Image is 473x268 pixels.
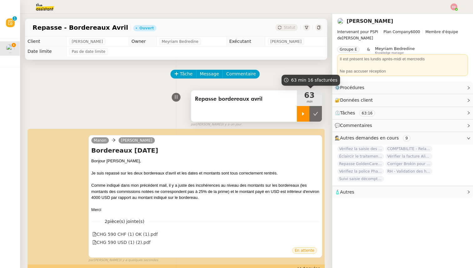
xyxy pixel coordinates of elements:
[347,18,393,24] a: [PERSON_NAME]
[191,122,196,127] span: par
[25,47,67,57] td: Date limite
[120,258,158,263] span: il y a quelques secondes
[335,123,375,128] span: 💬
[195,94,293,104] span: Repasse bordereaux avril
[340,190,354,195] span: Autres
[335,97,375,104] span: 🔐
[226,70,256,78] span: Commentaire
[129,37,157,47] td: Owner
[91,138,109,143] a: Manon
[89,258,94,263] span: par
[200,70,219,78] span: Message
[340,56,465,62] div: Il est présent les lundis après-midi et mercredis
[222,70,260,78] button: Commentaire
[410,30,420,34] span: 6000
[170,70,196,78] button: Tâche
[450,3,457,10] img: svg
[337,176,384,182] span: Suivi saisie décomptes non-confiés Ecohub - septembre 2025
[180,70,193,78] span: Tâche
[335,110,380,115] span: ⏲️
[332,132,473,144] div: 🕵️Autres demandes en cours 9
[100,218,149,225] span: 2
[335,190,354,195] span: 🧴
[25,37,67,47] td: Client
[335,135,413,140] span: 🕵️
[375,46,415,54] app-user-label: Knowledge manager
[332,119,473,132] div: 💬Commentaires
[385,146,432,152] span: COMPTABILITE - Relances factures impayées - septembre 2025
[340,68,465,74] div: Ne pas accuser réception
[72,48,105,55] span: Pas de date limite
[337,168,384,174] span: Vérifiez la police Pharaon Deema
[403,135,410,141] nz-tag: 9
[337,161,384,167] span: Repasse GoldenCare - Bordereaux dolards
[91,182,319,201] div: Comme indiqué dans mon précédent mail, il y a juste des incohérences au niveau des montants sur l...
[337,46,359,53] nz-tag: Groupe E
[33,24,128,31] span: Repasse - Bordereaux Avril
[340,110,355,115] span: Tâches
[226,37,265,47] td: Exécutant
[337,29,468,41] span: [PERSON_NAME]
[384,30,410,34] span: Plan Company
[332,82,473,94] div: ⚙️Procédures
[72,38,103,45] span: [PERSON_NAME]
[375,51,404,55] span: Knowledge manager
[337,146,384,152] span: Vérifiez la saisie des bordereaux Goldencare
[295,248,314,253] span: En attente
[270,38,302,45] span: [PERSON_NAME]
[367,46,370,54] span: &
[359,110,375,116] nz-tag: 63:16
[222,122,241,127] span: il y a un jour
[6,44,15,53] img: users%2F0zQGGmvZECeMseaPawnreYAQQyS2%2Favatar%2Feddadf8a-b06f-4db9-91c4-adeed775bb0f
[337,18,344,25] img: users%2F0zQGGmvZECeMseaPawnreYAQQyS2%2Favatar%2Feddadf8a-b06f-4db9-91c4-adeed775bb0f
[297,92,322,99] span: 63
[91,158,319,164] div: Bonjour [PERSON_NAME],
[375,46,415,51] span: Meyriam Bedredine
[119,138,155,143] a: [PERSON_NAME]
[297,99,322,104] span: min
[337,30,378,34] span: Intervenant pour PSPI
[332,186,473,198] div: 🧴Autres
[92,231,158,238] div: CHG 590 CHF (1) OK (1).pdf
[140,26,154,30] div: Ouvert
[91,146,319,155] h4: Bordereaux [DATE]
[340,123,372,128] span: Commentaires
[332,107,473,119] div: ⏲️Tâches 63:16
[340,85,364,90] span: Procédures
[196,70,223,78] button: Message
[332,94,473,106] div: 🔐Données client
[13,16,16,22] p: 1
[91,207,319,213] div: Merci
[385,153,432,159] span: Vérifier la facture Alissa Dr
[162,38,198,45] span: Meyriam Bedredine
[340,135,399,140] span: Autres demandes en cours
[385,168,432,174] span: RH - Validation des heures employés PSPI - août 2025
[191,122,242,127] small: [PERSON_NAME]
[13,16,17,21] nz-badge-sup: 1
[385,161,432,167] span: Corriger Brokin pour clôture comptable
[335,84,367,91] span: ⚙️
[91,170,319,176] div: Je suis repassé sur les deux bordereaux d'avril et les dates et montants sont tous correctement r...
[340,98,373,103] span: Données client
[92,239,150,246] div: CHG 590 USD (1) (2).pdf
[89,258,158,263] small: [PERSON_NAME]
[284,25,295,30] span: Statut
[337,153,384,159] span: Éclaircir le traitement des bordereaux GoldenCare
[107,219,144,224] span: pièce(s) jointe(s)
